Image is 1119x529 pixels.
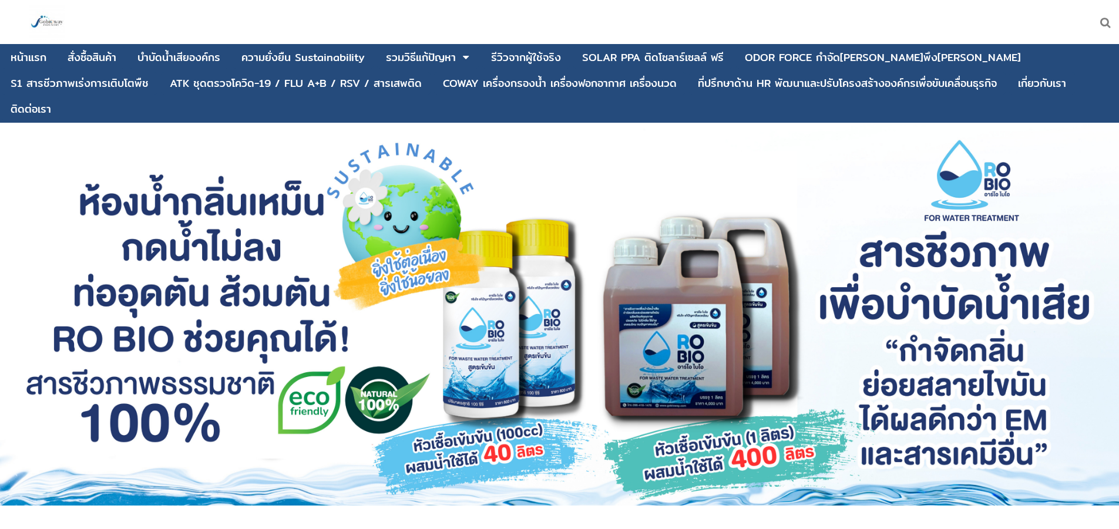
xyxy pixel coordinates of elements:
[137,52,220,63] div: บําบัดน้ำเสียองค์กร
[170,78,422,89] div: ATK ชุดตรวจโควิด-19 / FLU A+B / RSV / สารเสพติด
[745,52,1021,63] div: ODOR FORCE กำจัด[PERSON_NAME]พึง[PERSON_NAME]
[11,78,149,89] div: S1 สารชีวภาพเร่งการเติบโตพืช
[582,46,724,69] a: SOLAR PPA ติดโซลาร์เซลล์ ฟรี
[29,5,65,40] img: large-1644130236041.jpg
[11,46,46,69] a: หน้าแรก
[11,52,46,63] div: หน้าแรก
[443,72,677,95] a: COWAY เครื่องกรองน้ำ เครื่องฟอกอากาศ เครื่องนวด
[386,52,456,63] div: รวมวิธีแก้ปัญหา
[443,78,677,89] div: COWAY เครื่องกรองน้ำ เครื่องฟอกอากาศ เครื่องนวด
[745,46,1021,69] a: ODOR FORCE กำจัด[PERSON_NAME]พึง[PERSON_NAME]
[11,104,51,114] div: ติดต่อเรา
[170,72,422,95] a: ATK ชุดตรวจโควิด-19 / FLU A+B / RSV / สารเสพติด
[698,78,997,89] div: ที่ปรึกษาด้าน HR พัฒนาและปรับโครงสร้างองค์กรเพื่อขับเคลื่อนธุรกิจ
[698,72,997,95] a: ที่ปรึกษาด้าน HR พัฒนาและปรับโครงสร้างองค์กรเพื่อขับเคลื่อนธุรกิจ
[491,46,561,69] a: รีวิวจากผู้ใช้จริง
[11,72,149,95] a: S1 สารชีวภาพเร่งการเติบโตพืช
[68,52,116,63] div: สั่งซื้อสินค้า
[1018,78,1066,89] div: เกี่ยวกับเรา
[1018,72,1066,95] a: เกี่ยวกับเรา
[68,46,116,69] a: สั่งซื้อสินค้า
[11,98,51,120] a: ติดต่อเรา
[491,52,561,63] div: รีวิวจากผู้ใช้จริง
[241,46,365,69] a: ความยั่งยืน Sustainability
[582,52,724,63] div: SOLAR PPA ติดโซลาร์เซลล์ ฟรี
[241,52,365,63] div: ความยั่งยืน Sustainability
[386,46,456,69] a: รวมวิธีแก้ปัญหา
[137,46,220,69] a: บําบัดน้ำเสียองค์กร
